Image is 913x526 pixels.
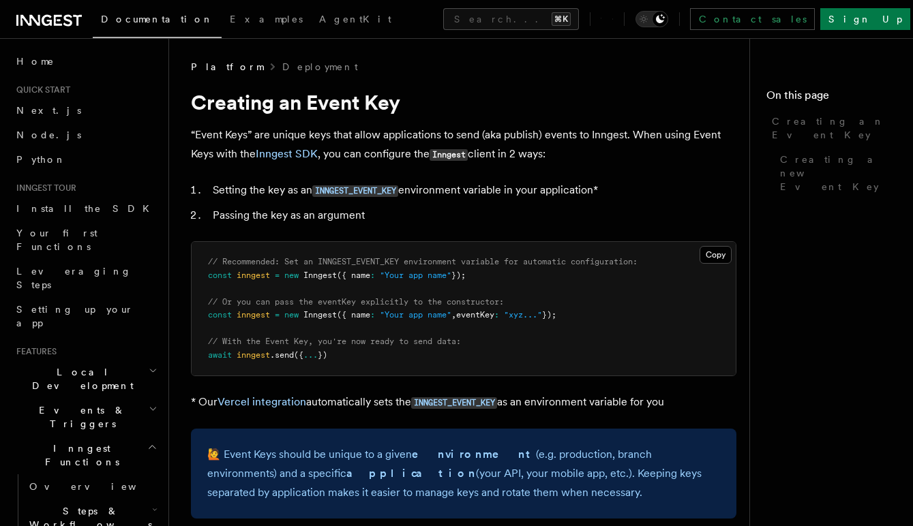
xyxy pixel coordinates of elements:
h4: On this page [766,87,897,109]
span: AgentKit [319,14,391,25]
span: ({ [294,350,303,360]
a: Python [11,147,160,172]
button: Local Development [11,360,160,398]
button: Inngest Functions [11,436,160,474]
button: Copy [700,246,732,264]
p: “Event Keys” are unique keys that allow applications to send (aka publish) events to Inngest. Whe... [191,125,736,164]
p: 🙋 Event Keys should be unique to a given (e.g. production, branch environments) and a specific (y... [207,445,720,502]
span: , [451,310,456,320]
a: Leveraging Steps [11,259,160,297]
kbd: ⌘K [552,12,571,26]
span: inngest [237,270,270,280]
span: Inngest tour [11,183,76,194]
span: Next.js [16,105,81,116]
code: INNGEST_EVENT_KEY [312,185,398,197]
strong: environment [412,448,536,461]
span: "Your app name" [380,270,451,280]
span: "xyz..." [504,310,542,320]
a: Your first Functions [11,221,160,259]
span: Inngest Functions [11,442,147,469]
span: Overview [29,481,170,492]
button: Toggle dark mode [635,11,668,27]
span: Events & Triggers [11,403,149,431]
span: Home [16,55,55,68]
span: Inngest [303,310,337,320]
span: }) [318,350,327,360]
span: // Or you can pass the eventKey explicitly to the constructor: [208,297,504,307]
span: ({ name [337,310,370,320]
a: Inngest SDK [256,147,318,160]
span: Local Development [11,365,149,392]
span: Creating a new Event Key [780,153,897,194]
a: INNGEST_EVENT_KEY [411,395,497,408]
span: Setting up your app [16,304,134,328]
button: Events & Triggers [11,398,160,436]
a: Documentation [93,4,222,38]
span: }); [451,270,466,280]
a: Creating a new Event Key [775,147,897,199]
a: AgentKit [311,4,400,37]
strong: application [346,467,476,480]
span: : [370,270,375,280]
span: = [275,310,280,320]
span: inngest [237,350,270,360]
span: const [208,270,232,280]
span: Node.js [16,129,81,140]
span: new [284,310,299,320]
code: INNGEST_EVENT_KEY [411,397,497,409]
span: Leveraging Steps [16,266,132,290]
span: Install the SDK [16,203,158,214]
a: INNGEST_EVENT_KEY [312,183,398,196]
a: Contact sales [690,8,815,30]
a: Deployment [282,60,358,74]
a: Examples [222,4,311,37]
a: Install the SDK [11,196,160,221]
p: * Our automatically sets the as an environment variable for you [191,392,736,412]
span: Features [11,346,57,357]
a: Home [11,49,160,74]
span: Quick start [11,84,70,95]
button: Search...⌘K [443,8,579,30]
li: Setting the key as an environment variable in your application* [209,181,736,200]
a: Node.js [11,123,160,147]
span: new [284,270,299,280]
a: Setting up your app [11,297,160,335]
a: Vercel integration [218,395,306,408]
span: "Your app name" [380,310,451,320]
span: .send [270,350,294,360]
span: await [208,350,232,360]
li: Passing the key as an argument [209,206,736,225]
span: ... [303,350,318,360]
a: Next.js [11,98,160,123]
span: inngest [237,310,270,320]
code: Inngest [430,149,468,161]
span: Inngest [303,270,337,280]
span: // With the Event Key, you're now ready to send data: [208,337,461,346]
span: = [275,270,280,280]
span: eventKey [456,310,494,320]
span: Examples [230,14,303,25]
a: Sign Up [820,8,910,30]
span: // Recommended: Set an INNGEST_EVENT_KEY environment variable for automatic configuration: [208,257,638,266]
span: Creating an Event Key [772,114,897,142]
a: Creating an Event Key [766,109,897,147]
span: Python [16,154,66,165]
span: Your first Functions [16,228,98,252]
span: Platform [191,60,263,74]
span: : [370,310,375,320]
span: ({ name [337,270,370,280]
h1: Creating an Event Key [191,90,736,114]
a: Overview [24,474,160,499]
span: const [208,310,232,320]
span: Documentation [101,14,213,25]
span: : [494,310,499,320]
span: }); [542,310,556,320]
